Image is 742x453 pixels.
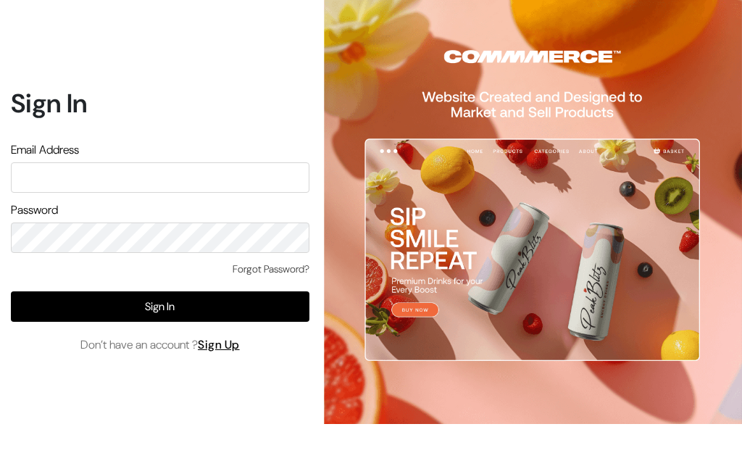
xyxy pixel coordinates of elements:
h1: Sign In [11,88,309,119]
a: Forgot Password? [233,262,309,277]
a: Sign Up [198,337,240,352]
button: Sign In [11,291,309,322]
span: Don’t have an account ? [80,336,240,354]
label: Password [11,201,58,219]
label: Email Address [11,141,79,159]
